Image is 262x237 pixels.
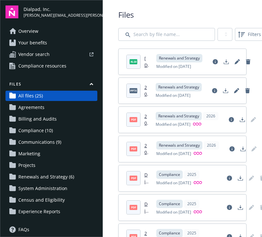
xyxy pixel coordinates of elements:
[130,205,137,210] span: pdf
[18,61,66,71] span: Compliance resources
[130,88,137,93] span: pptx
[203,112,218,120] div: 2026
[159,172,180,178] span: Compliance
[184,170,199,179] div: 2025
[232,57,242,67] a: Edit document
[130,59,137,64] span: xlsx
[243,57,253,67] a: Delete document
[210,57,220,67] a: View file details
[224,173,235,183] a: View file details
[242,86,253,96] a: Delete document
[226,114,237,125] a: View file details
[156,64,191,69] span: Modified on [DATE]
[5,125,97,136] a: Compliance (10)
[18,38,47,48] span: Your benefits
[18,125,53,136] span: Compliance (10)
[209,86,220,96] a: View file details
[156,151,191,157] span: Modified on [DATE]
[5,91,97,101] a: All files (25)
[5,114,97,124] a: Billing and Audits
[5,61,97,71] a: Compliance resources
[24,5,97,18] button: Dialpad, Inc.[PERSON_NAME][EMAIL_ADDRESS][PERSON_NAME][DOMAIN_NAME]
[159,201,180,207] span: Compliance
[5,183,97,194] a: System Administration
[156,122,190,128] span: Modified on [DATE]
[118,28,215,41] input: Search by file name...
[118,9,247,20] span: Files
[18,206,60,217] span: Experience Reports
[130,176,137,180] span: pdf
[231,86,242,96] a: Edit document
[221,57,231,67] a: Download document
[5,38,97,48] a: Your benefits
[158,84,199,90] span: Renewals and Strategy
[24,6,97,13] span: Dialpad, Inc.
[246,173,257,183] span: Edit document
[184,200,199,208] div: 2025
[159,55,200,61] span: Renewals and Strategy
[159,142,200,148] span: Renewals and Strategy
[156,209,191,215] span: Modified on [DATE]
[24,13,97,18] span: [PERSON_NAME][EMAIL_ADDRESS][PERSON_NAME][DOMAIN_NAME]
[235,173,246,183] a: Download document
[18,172,74,182] span: Renewals and Strategy (6)
[220,86,231,96] a: Download document
[130,117,137,122] span: pdf
[18,183,67,194] span: System Administration
[5,160,97,170] a: Projects
[5,149,97,159] a: Marketing
[237,114,247,125] a: Download document
[18,149,40,159] span: Marketing
[158,113,199,119] span: Renewals and Strategy
[5,195,97,205] a: Census and Eligibility
[130,146,137,151] span: pdf
[156,180,191,186] span: Modified on [DATE]
[156,93,190,98] span: Modified on [DATE]
[18,91,43,101] span: All files (25)
[249,144,259,154] span: Edit document
[5,26,97,36] a: Overview
[246,202,257,213] span: Edit document
[18,195,65,205] span: Census and Eligibility
[227,144,237,154] a: View file details
[5,102,97,113] a: Agreements
[18,49,50,59] span: Vendor search
[248,114,258,125] span: Edit document
[204,141,219,150] div: 2026
[224,202,235,213] a: View file details
[235,202,246,213] a: Download document
[18,114,57,124] span: Billing and Audits
[5,206,97,217] a: Experience Reports
[159,230,180,236] span: Compliance
[18,137,61,147] span: Communications (9)
[18,26,38,36] span: Overview
[18,102,44,113] span: Agreements
[5,172,97,182] a: Renewals and Strategy (6)
[5,49,97,59] a: Vendor search
[238,144,248,154] a: Download document
[5,5,18,18] img: navigator-logo.svg
[18,160,35,170] span: Projects
[248,31,261,38] span: Filters
[5,137,97,147] a: Communications (9)
[18,224,29,235] span: FAQs
[5,224,97,235] a: FAQs
[5,81,97,89] button: Files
